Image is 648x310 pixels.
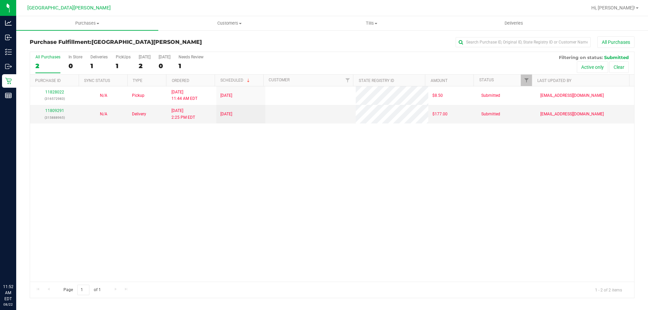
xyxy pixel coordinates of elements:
span: [EMAIL_ADDRESS][DOMAIN_NAME] [540,92,604,99]
input: Search Purchase ID, Original ID, State Registry ID or Customer Name... [456,37,591,47]
span: Not Applicable [100,93,107,98]
span: Purchases [16,20,158,26]
button: N/A [100,111,107,117]
button: Clear [609,61,629,73]
span: Delivery [132,111,146,117]
p: (315888965) [34,114,75,121]
div: All Purchases [35,55,60,59]
a: Amount [431,78,448,83]
div: [DATE] [159,55,170,59]
div: Deliveries [90,55,108,59]
a: Customer [269,78,290,82]
span: [GEOGRAPHIC_DATA][PERSON_NAME] [27,5,111,11]
a: Purchase ID [35,78,61,83]
inline-svg: Retail [5,78,12,84]
span: [DATE] 2:25 PM EDT [171,108,195,120]
div: 0 [69,62,82,70]
a: Deliveries [443,16,585,30]
a: Scheduled [220,78,251,83]
iframe: Resource center [7,256,27,276]
inline-svg: Inbound [5,34,12,41]
span: [DATE] [220,92,232,99]
span: Hi, [PERSON_NAME]! [591,5,635,10]
a: Tills [300,16,442,30]
a: Purchases [16,16,158,30]
a: Filter [342,75,353,86]
span: [DATE] 11:44 AM EDT [171,89,197,102]
div: 1 [179,62,204,70]
a: State Registry ID [359,78,394,83]
span: Pickup [132,92,144,99]
span: [EMAIL_ADDRESS][DOMAIN_NAME] [540,111,604,117]
span: Submitted [604,55,629,60]
a: Last Updated By [537,78,571,83]
p: (316572983) [34,95,75,102]
inline-svg: Reports [5,92,12,99]
span: Tills [301,20,442,26]
span: Deliveries [495,20,532,26]
inline-svg: Inventory [5,49,12,55]
p: 08/22 [3,302,13,307]
div: In Store [69,55,82,59]
a: 11809291 [45,108,64,113]
a: Sync Status [84,78,110,83]
div: 2 [139,62,151,70]
div: Needs Review [179,55,204,59]
a: Ordered [172,78,189,83]
button: All Purchases [597,36,634,48]
span: Not Applicable [100,112,107,116]
div: 2 [35,62,60,70]
div: 0 [159,62,170,70]
span: 1 - 2 of 2 items [590,285,627,295]
div: 1 [90,62,108,70]
span: Submitted [481,111,500,117]
div: PickUps [116,55,131,59]
span: Page of 1 [58,285,106,295]
inline-svg: Analytics [5,20,12,26]
span: [GEOGRAPHIC_DATA][PERSON_NAME] [91,39,202,45]
span: $8.50 [432,92,443,99]
inline-svg: Outbound [5,63,12,70]
a: Status [479,78,494,82]
span: [DATE] [220,111,232,117]
h3: Purchase Fulfillment: [30,39,231,45]
div: [DATE] [139,55,151,59]
span: Submitted [481,92,500,99]
input: 1 [77,285,89,295]
span: Filtering on status: [559,55,603,60]
p: 11:52 AM EDT [3,284,13,302]
button: Active only [577,61,608,73]
div: 1 [116,62,131,70]
a: Customers [158,16,300,30]
button: N/A [100,92,107,99]
a: Filter [521,75,532,86]
a: Type [133,78,142,83]
span: $177.00 [432,111,448,117]
a: 11828022 [45,90,64,94]
span: Customers [159,20,300,26]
